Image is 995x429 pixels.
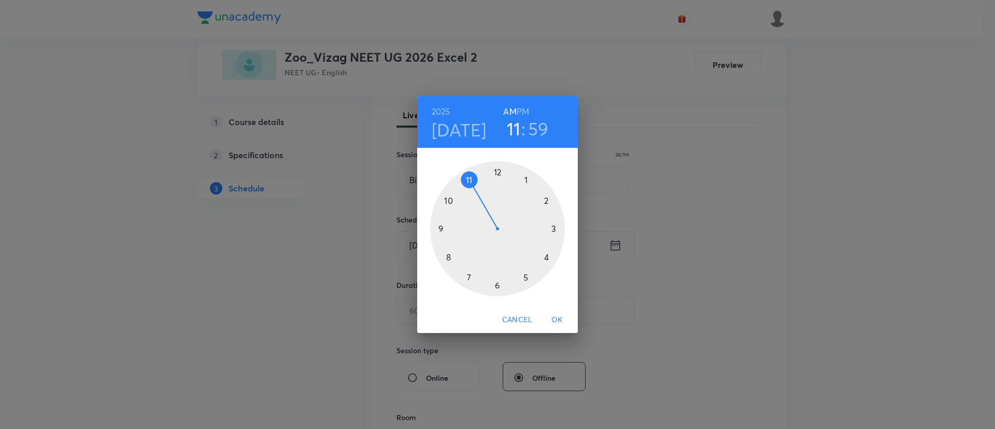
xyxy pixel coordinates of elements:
[521,118,525,140] h3: :
[432,119,487,141] button: [DATE]
[432,104,450,119] button: 2025
[528,118,549,140] button: 59
[498,310,536,329] button: Cancel
[503,104,516,119] button: AM
[502,313,532,326] span: Cancel
[517,104,529,119] button: PM
[507,118,521,140] button: 11
[541,310,574,329] button: OK
[545,313,570,326] span: OK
